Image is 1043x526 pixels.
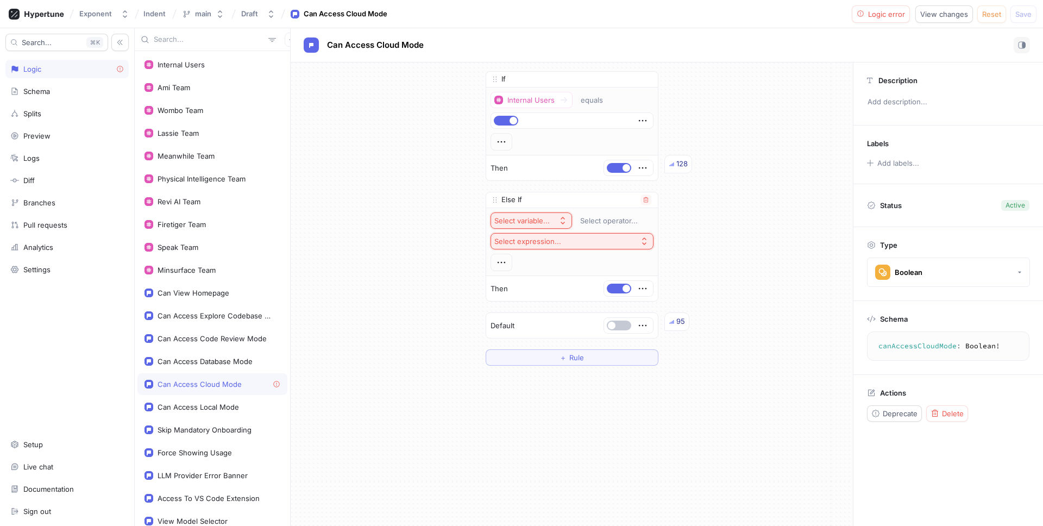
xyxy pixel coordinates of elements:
[23,87,50,96] div: Schema
[158,266,216,274] div: Minsurface Team
[883,410,918,417] span: Deprecate
[143,10,166,17] span: Indent
[158,357,253,366] div: Can Access Database Mode
[158,311,276,320] div: Can Access Explore Codebase Mode
[863,156,922,170] button: Add labels...
[863,93,1034,111] p: Add description...
[880,198,902,213] p: Status
[920,11,968,17] span: View changes
[491,163,508,174] p: Then
[158,83,190,92] div: Ami Team
[23,131,51,140] div: Preview
[158,494,260,503] div: Access To VS Code Extension
[1015,11,1032,17] span: Save
[75,5,134,23] button: Exponent
[491,212,572,229] button: Select variable...
[880,389,906,397] p: Actions
[1006,201,1025,210] div: Active
[86,37,103,48] div: K
[507,96,555,105] div: Internal Users
[494,237,561,246] div: Select expression...
[486,349,658,366] button: ＋Rule
[23,265,51,274] div: Settings
[895,268,922,277] div: Boolean
[23,221,67,229] div: Pull requests
[158,243,198,252] div: Speak Team
[576,92,619,108] button: equals
[158,197,200,206] div: Revi AI Team
[195,9,211,18] div: main
[5,34,108,51] button: Search...K
[1010,5,1036,23] button: Save
[880,241,897,249] p: Type
[23,462,53,471] div: Live chat
[877,160,919,167] div: Add labels...
[501,74,506,85] p: If
[569,354,584,361] span: Rule
[560,354,567,361] span: ＋
[491,321,514,331] p: Default
[491,284,508,295] p: Then
[942,410,964,417] span: Delete
[158,380,242,389] div: Can Access Cloud Mode
[580,216,638,226] div: Select operator...
[23,176,35,185] div: Diff
[158,220,206,229] div: Firetiger Team
[158,517,228,525] div: View Model Selector
[676,316,685,327] div: 95
[501,195,522,205] p: Else If
[22,39,52,46] span: Search...
[158,425,252,434] div: Skip Mandatory Onboarding
[23,243,53,252] div: Analytics
[158,60,205,69] div: Internal Users
[491,233,654,249] button: Select expression...
[23,65,41,73] div: Logic
[977,5,1006,23] button: Reset
[158,152,215,160] div: Meanwhile Team
[327,41,424,49] span: Can Access Cloud Mode
[676,159,688,170] div: 128
[23,485,74,493] div: Documentation
[5,480,129,498] a: Documentation
[158,403,239,411] div: Can Access Local Mode
[868,11,905,17] span: Logic error
[304,9,387,20] div: Can Access Cloud Mode
[491,92,573,108] button: Internal Users
[158,448,232,457] div: Force Showing Usage
[982,11,1001,17] span: Reset
[154,34,264,45] input: Search...
[158,174,246,183] div: Physical Intelligence Team
[494,216,550,226] div: Select variable...
[878,76,918,85] p: Description
[23,507,51,516] div: Sign out
[23,440,43,449] div: Setup
[915,5,973,23] button: View changes
[575,212,654,229] button: Select operator...
[852,5,910,23] button: Logic error
[23,109,41,118] div: Splits
[23,154,40,162] div: Logs
[237,5,280,23] button: Draft
[178,5,229,23] button: main
[867,258,1030,287] button: Boolean
[79,9,112,18] div: Exponent
[158,471,248,480] div: LLM Provider Error Banner
[158,334,267,343] div: Can Access Code Review Mode
[872,336,1025,356] textarea: canAccessCloudMode: Boolean!
[23,198,55,207] div: Branches
[158,289,229,297] div: Can View Homepage
[158,106,203,115] div: Wombo Team
[867,405,922,422] button: Deprecate
[241,9,258,18] div: Draft
[158,129,199,137] div: Lassie Team
[867,139,889,148] p: Labels
[581,96,603,105] div: equals
[926,405,968,422] button: Delete
[880,315,908,323] p: Schema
